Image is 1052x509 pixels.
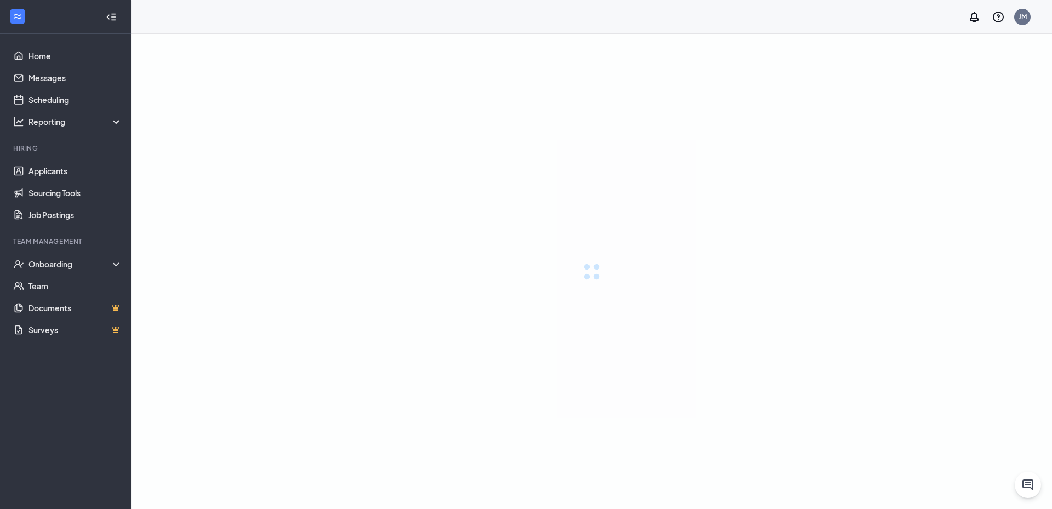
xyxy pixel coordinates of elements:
[28,319,122,341] a: SurveysCrown
[13,259,24,270] svg: UserCheck
[968,10,981,24] svg: Notifications
[13,237,120,246] div: Team Management
[13,116,24,127] svg: Analysis
[1015,472,1041,498] button: ChatActive
[28,45,122,67] a: Home
[106,12,117,22] svg: Collapse
[12,11,23,22] svg: WorkstreamLogo
[28,160,122,182] a: Applicants
[28,275,122,297] a: Team
[992,10,1005,24] svg: QuestionInfo
[28,116,123,127] div: Reporting
[28,182,122,204] a: Sourcing Tools
[28,89,122,111] a: Scheduling
[13,144,120,153] div: Hiring
[1021,478,1034,491] svg: ChatActive
[28,259,123,270] div: Onboarding
[28,297,122,319] a: DocumentsCrown
[28,67,122,89] a: Messages
[1019,12,1027,21] div: JM
[28,204,122,226] a: Job Postings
